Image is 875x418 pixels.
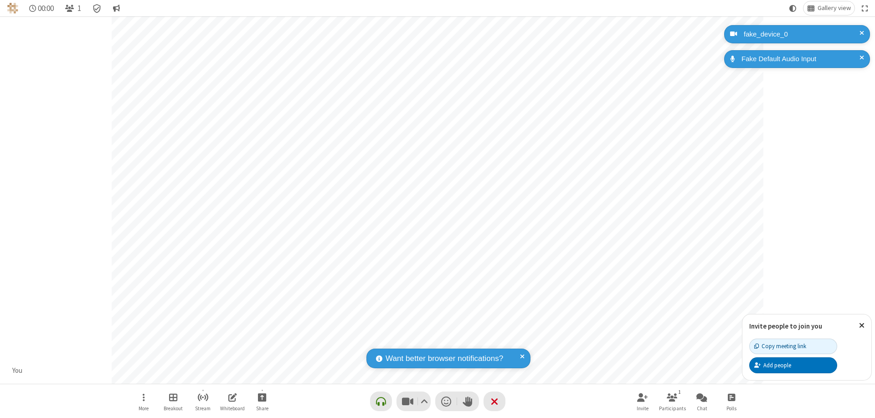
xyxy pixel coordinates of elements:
[749,322,822,330] label: Invite people to join you
[370,392,392,411] button: Connect your audio
[484,392,505,411] button: End or leave meeting
[858,1,872,15] button: Fullscreen
[386,353,503,365] span: Want better browser notifications?
[38,4,54,13] span: 00:00
[749,357,837,373] button: Add people
[749,339,837,354] button: Copy meeting link
[139,406,149,411] span: More
[9,366,26,376] div: You
[220,406,245,411] span: Whiteboard
[738,54,863,64] div: Fake Default Audio Input
[219,388,246,414] button: Open shared whiteboard
[189,388,216,414] button: Start streaming
[88,1,106,15] div: Meeting details Encryption enabled
[676,388,684,396] div: 1
[718,388,745,414] button: Open poll
[435,392,457,411] button: Send a reaction
[396,392,431,411] button: Stop video (⌘+Shift+V)
[61,1,85,15] button: Open participant list
[109,1,124,15] button: Conversation
[741,29,863,40] div: fake_device_0
[248,388,276,414] button: Start sharing
[160,388,187,414] button: Manage Breakout Rooms
[26,1,58,15] div: Timer
[256,406,268,411] span: Share
[818,5,851,12] span: Gallery view
[195,406,211,411] span: Stream
[659,406,686,411] span: Participants
[637,406,649,411] span: Invite
[688,388,715,414] button: Open chat
[130,388,157,414] button: Open menu
[852,314,871,337] button: Close popover
[629,388,656,414] button: Invite participants (⌘+Shift+I)
[418,392,430,411] button: Video setting
[803,1,854,15] button: Change layout
[77,4,81,13] span: 1
[786,1,800,15] button: Using system theme
[7,3,18,14] img: QA Selenium DO NOT DELETE OR CHANGE
[164,406,183,411] span: Breakout
[754,342,806,350] div: Copy meeting link
[726,406,736,411] span: Polls
[697,406,707,411] span: Chat
[457,392,479,411] button: Raise hand
[659,388,686,414] button: Open participant list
